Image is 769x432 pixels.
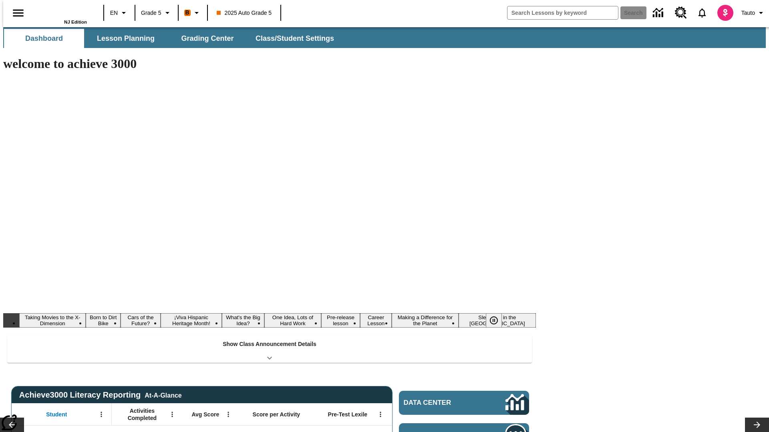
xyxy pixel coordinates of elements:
button: Select a new avatar [713,2,738,23]
span: Avg Score [191,411,219,418]
button: Pause [486,313,502,328]
span: Achieve3000 Literacy Reporting [19,390,182,400]
button: Boost Class color is orange. Change class color [181,6,205,20]
span: B [185,8,189,18]
button: Slide 7 Pre-release lesson [321,313,360,328]
div: SubNavbar [3,29,341,48]
span: EN [110,9,118,17]
div: Show Class Announcement Details [7,335,532,363]
div: At-A-Glance [145,390,181,399]
img: avatar image [717,5,733,21]
button: Language: EN, Select a language [107,6,132,20]
button: Grading Center [167,29,248,48]
button: Slide 2 Born to Dirt Bike [86,313,121,328]
p: Show Class Announcement Details [223,340,316,348]
button: Slide 9 Making a Difference for the Planet [392,313,458,328]
button: Class/Student Settings [249,29,340,48]
a: Data Center [648,2,670,24]
button: Slide 10 Sleepless in the Animal Kingdom [459,313,536,328]
a: Notifications [692,2,713,23]
span: Student [46,411,67,418]
button: Slide 4 ¡Viva Hispanic Heritage Month! [161,313,222,328]
div: Pause [486,313,510,328]
button: Open Menu [374,408,387,420]
a: Data Center [399,391,529,415]
button: Grade: Grade 5, Select a grade [138,6,175,20]
span: 2025 Auto Grade 5 [217,9,272,17]
span: Data Center [404,399,479,407]
button: Slide 8 Career Lesson [360,313,392,328]
button: Slide 1 Taking Movies to the X-Dimension [19,313,86,328]
button: Open Menu [222,408,234,420]
button: Lesson carousel, Next [745,418,769,432]
h1: welcome to achieve 3000 [3,56,536,71]
span: Score per Activity [253,411,300,418]
button: Open Menu [95,408,107,420]
span: Tauto [741,9,755,17]
div: SubNavbar [3,27,766,48]
a: Resource Center, Will open in new tab [670,2,692,24]
button: Open Menu [166,408,178,420]
button: Dashboard [4,29,84,48]
a: Home [35,4,87,20]
button: Profile/Settings [738,6,769,20]
button: Lesson Planning [86,29,166,48]
button: Slide 6 One Idea, Lots of Hard Work [264,313,321,328]
div: Home [35,3,87,24]
span: Activities Completed [116,407,169,422]
button: Slide 3 Cars of the Future? [121,313,161,328]
button: Slide 5 What's the Big Idea? [222,313,264,328]
span: Grade 5 [141,9,161,17]
input: search field [507,6,618,19]
span: Pre-Test Lexile [328,411,368,418]
span: NJ Edition [64,20,87,24]
button: Open side menu [6,1,30,25]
